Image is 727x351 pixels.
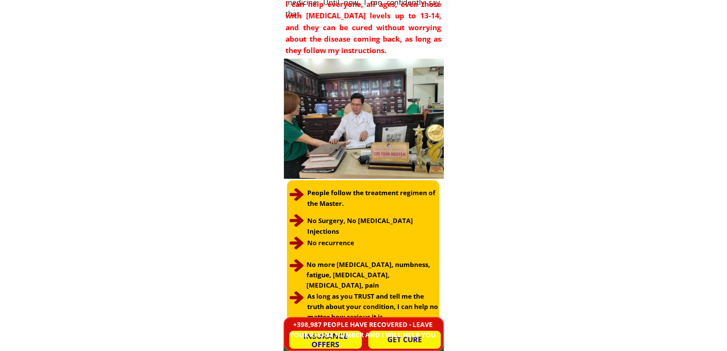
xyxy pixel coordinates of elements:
[307,238,354,247] font: No recurrence
[307,188,435,207] font: People follow the treatment regimen of the Master.
[306,260,430,290] font: No more [MEDICAL_DATA], numbness, fatigue, [MEDICAL_DATA], [MEDICAL_DATA], pain
[290,320,436,339] font: +398,987 PEOPLE HAVE RECOVERED - LEAVE YOUR PHONE NUMBER AND I WILL HELP YOU
[307,216,413,235] font: No Surgery, No [MEDICAL_DATA] Injections
[307,292,438,321] font: As long as you TRUST and tell me the truth about your condition, I can help no matter how serious...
